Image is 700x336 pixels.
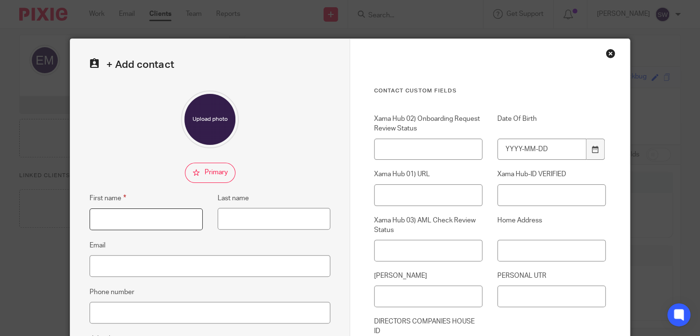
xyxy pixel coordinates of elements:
[497,114,606,134] label: Date Of Birth
[497,271,606,281] label: PERSONAL UTR
[374,216,482,235] label: Xama Hub 03) AML Check Review Status
[606,49,615,58] div: Close this dialog window
[374,87,606,95] h3: Contact Custom fields
[497,139,586,160] input: YYYY-MM-DD
[497,169,606,179] label: Xama Hub-ID VERIFIED
[374,114,482,134] label: Xama Hub 02) Onboarding Request Review Status
[374,169,482,179] label: Xama Hub 01) URL
[90,287,134,297] label: Phone number
[90,58,330,71] h2: + Add contact
[374,271,482,281] label: [PERSON_NAME]
[90,193,126,204] label: First name
[218,194,249,203] label: Last name
[90,241,105,250] label: Email
[497,216,606,235] label: Home Address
